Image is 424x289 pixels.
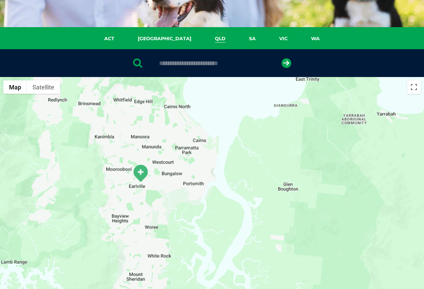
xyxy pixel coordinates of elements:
[132,164,149,183] div: Earlville
[267,35,299,43] a: VIC
[299,35,331,43] a: WA
[27,80,60,94] button: Show satellite imagery
[203,35,237,43] a: QLD
[126,35,203,43] a: [GEOGRAPHIC_DATA]
[237,35,267,43] a: SA
[407,80,421,94] button: Toggle fullscreen view
[93,35,126,43] a: ACT
[3,80,27,94] button: Show street map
